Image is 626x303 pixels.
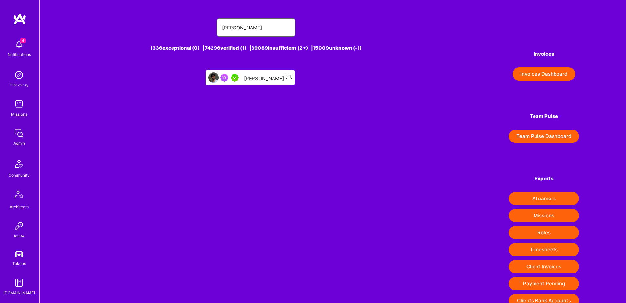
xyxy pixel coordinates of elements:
div: [DOMAIN_NAME] [3,289,35,296]
div: 1336 exceptional (0) | 74296 verified (1) | 39089 insufficient (2+) | 15009 unknown (-1) [87,45,426,51]
a: Invoices Dashboard [509,67,579,81]
div: Community [9,172,30,179]
button: Missions [509,209,579,222]
img: User Avatar [208,72,219,83]
a: User AvatarBeen on MissionA.Teamer in Residence[PERSON_NAME][-1] [203,67,298,88]
img: Invite [12,219,26,233]
div: Discovery [10,82,29,88]
input: Search for an A-Teamer [222,19,290,36]
button: Timesheets [509,243,579,256]
img: Community [11,156,27,172]
h4: Team Pulse [509,113,579,119]
img: tokens [15,251,23,257]
img: Architects [11,188,27,203]
img: admin teamwork [12,127,26,140]
div: Architects [10,203,29,210]
button: Roles [509,226,579,239]
div: Tokens [12,260,26,267]
span: 4 [20,38,26,43]
img: discovery [12,68,26,82]
button: Client Invoices [509,260,579,273]
img: bell [12,38,26,51]
h4: Invoices [509,51,579,57]
button: ATeamers [509,192,579,205]
img: logo [13,13,26,25]
img: guide book [12,276,26,289]
h4: Exports [509,176,579,181]
div: Admin [13,140,25,147]
div: Invite [14,233,24,239]
img: A.Teamer in Residence [231,74,239,82]
div: Notifications [8,51,31,58]
div: [PERSON_NAME] [244,73,293,82]
button: Invoices Dashboard [513,67,575,81]
img: teamwork [12,98,26,111]
sup: [-1] [285,74,293,79]
button: Team Pulse Dashboard [509,130,579,143]
div: Missions [11,111,27,118]
img: Been on Mission [220,74,228,82]
button: Payment Pending [509,277,579,290]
